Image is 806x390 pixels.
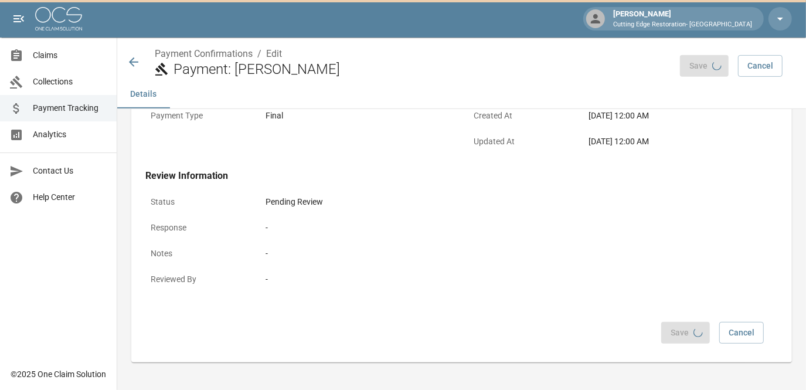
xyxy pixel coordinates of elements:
[7,7,30,30] button: open drawer
[33,76,107,88] span: Collections
[33,191,107,204] span: Help Center
[738,55,783,77] a: Cancel
[266,222,773,234] div: -
[608,8,757,29] div: [PERSON_NAME]
[589,110,773,122] div: [DATE] 12:00 AM
[145,170,778,182] h4: Review Information
[35,7,82,30] img: ocs-logo-white-transparent.png
[145,268,251,291] p: Reviewed By
[33,165,107,177] span: Contact Us
[266,196,773,208] div: Pending Review
[719,322,764,344] a: Cancel
[145,191,251,213] p: Status
[589,135,773,148] div: [DATE] 12:00 AM
[145,104,251,127] p: Payment Type
[117,80,170,108] button: Details
[33,128,107,141] span: Analytics
[145,242,251,265] p: Notes
[117,80,806,108] div: anchor tabs
[33,49,107,62] span: Claims
[11,368,106,380] div: © 2025 One Claim Solution
[266,273,773,286] div: -
[33,102,107,114] span: Payment Tracking
[266,247,773,260] div: -
[266,48,282,59] a: Edit
[613,20,752,30] p: Cutting Edge Restoration- [GEOGRAPHIC_DATA]
[266,110,450,122] div: Final
[174,61,671,78] h2: Payment: [PERSON_NAME]
[469,130,574,153] p: Updated At
[469,104,574,127] p: Created At
[155,47,671,61] nav: breadcrumb
[145,216,251,239] p: Response
[155,48,253,59] a: Payment Confirmations
[257,47,261,61] li: /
